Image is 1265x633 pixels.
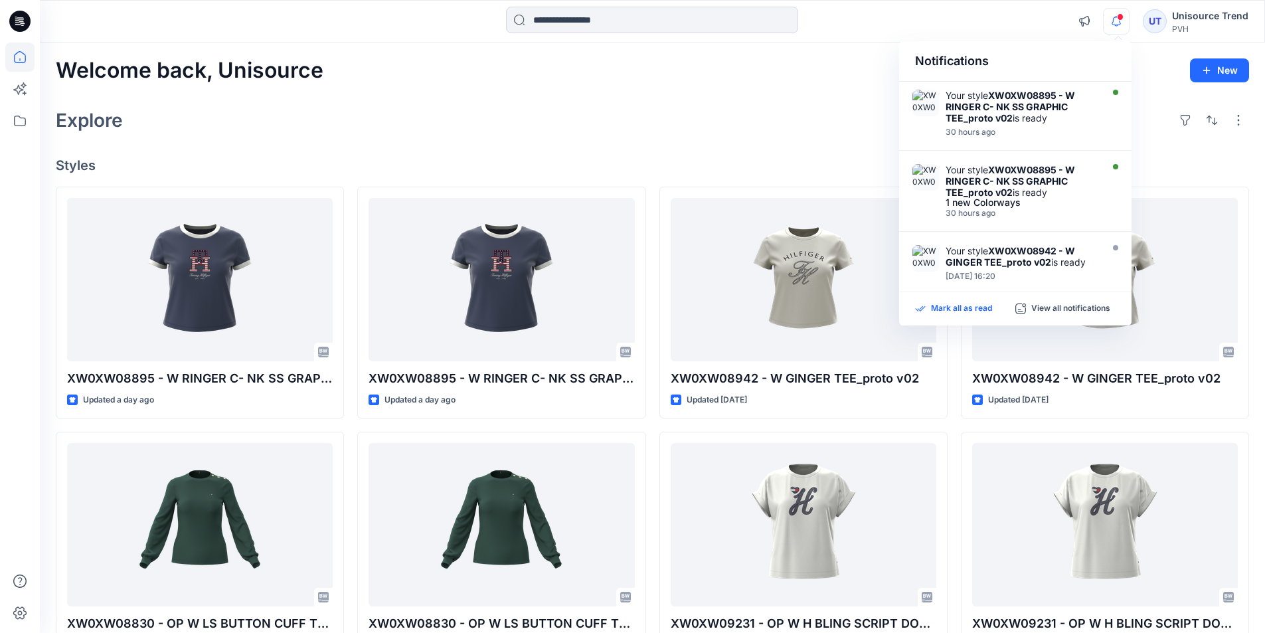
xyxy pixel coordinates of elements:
a: XW0XW08942 - W GINGER TEE_proto v02 [671,198,936,362]
p: Updated a day ago [83,393,154,407]
div: UT [1143,9,1167,33]
p: Mark all as read [931,303,992,315]
div: Your style is ready [946,164,1098,198]
p: XW0XW08942 - W GINGER TEE_proto v02 [972,369,1238,388]
div: 1 new Colorways [946,198,1098,207]
a: XW0XW08895 - W RINGER C- NK SS GRAPHIC TEE_proto v02 [67,198,333,362]
p: Updated a day ago [384,393,456,407]
div: Monday, September 01, 2025 11:44 [946,209,1098,218]
a: XW0XW08830 - OP W LS BUTTON CUFF TEE- SOLID_proto [369,443,634,607]
p: XW0XW08895 - W RINGER C- NK SS GRAPHIC TEE_proto v02 [67,369,333,388]
div: Notifications [899,41,1132,82]
button: New [1190,58,1249,82]
a: XW0XW08895 - W RINGER C- NK SS GRAPHIC TEE_proto v02 [369,198,634,362]
p: XW0XW08895 - W RINGER C- NK SS GRAPHIC TEE_proto v02 [369,369,634,388]
a: XW0XW08830 - OP W LS BUTTON CUFF TEE- SOLID_proto [67,443,333,607]
img: XW0XW08942 - W GINGER TEE_proto v02 [912,245,939,272]
p: XW0XW09231 - OP W H BLING SCRIPT DOLMAN TEE_proto [972,614,1238,633]
p: XW0XW08942 - W GINGER TEE_proto v02 [671,369,936,388]
p: View all notifications [1031,303,1110,315]
strong: XW0XW08942 - W GINGER TEE_proto v02 [946,245,1075,268]
p: XW0XW08830 - OP W LS BUTTON CUFF TEE- SOLID_proto [369,614,634,633]
div: PVH [1172,24,1248,34]
h4: Styles [56,157,1249,173]
img: XW0XW08895 - W RINGER C- NK SS GRAPHIC TEE_proto v02 [912,164,939,191]
p: Updated [DATE] [687,393,747,407]
div: Your style is ready [946,245,1098,268]
div: Your style is ready [946,90,1098,124]
div: Unisource Trend [1172,8,1248,24]
strong: XW0XW08895 - W RINGER C- NK SS GRAPHIC TEE_proto v02 [946,164,1075,198]
p: XW0XW08830 - OP W LS BUTTON CUFF TEE- SOLID_proto [67,614,333,633]
p: Updated [DATE] [988,393,1049,407]
h2: Explore [56,110,123,131]
div: Saturday, August 30, 2025 16:20 [946,272,1098,281]
p: XW0XW09231 - OP W H BLING SCRIPT DOLMAN TEE_proto [671,614,936,633]
h2: Welcome back, Unisource [56,58,323,83]
a: XW0XW09231 - OP W H BLING SCRIPT DOLMAN TEE_proto [972,443,1238,607]
img: XW0XW08895 - W RINGER C- NK SS GRAPHIC TEE_proto v02 [912,90,939,116]
div: Monday, September 01, 2025 11:46 [946,128,1098,137]
strong: XW0XW08895 - W RINGER C- NK SS GRAPHIC TEE_proto v02 [946,90,1075,124]
a: XW0XW09231 - OP W H BLING SCRIPT DOLMAN TEE_proto [671,443,936,607]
